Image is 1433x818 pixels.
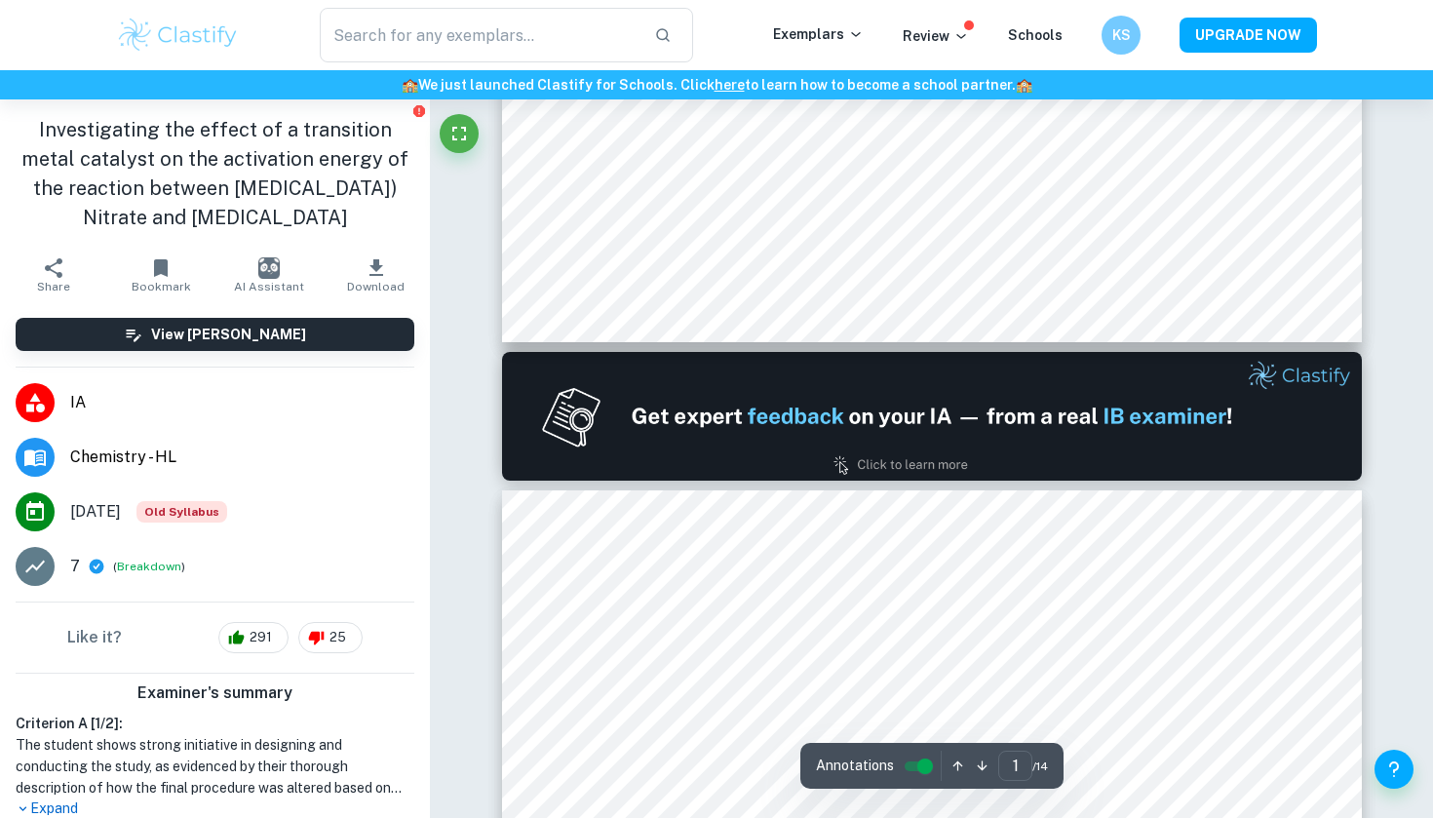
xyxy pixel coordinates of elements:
[298,622,363,653] div: 25
[113,558,185,576] span: ( )
[773,23,864,45] p: Exemplars
[116,16,240,55] img: Clastify logo
[70,391,414,414] span: IA
[502,352,1362,481] img: Ad
[218,622,289,653] div: 291
[132,280,191,293] span: Bookmark
[258,257,280,279] img: AI Assistant
[239,628,283,647] span: 291
[16,318,414,351] button: View [PERSON_NAME]
[440,114,479,153] button: Fullscreen
[234,280,304,293] span: AI Assistant
[319,628,357,647] span: 25
[215,248,323,302] button: AI Assistant
[1008,27,1063,43] a: Schools
[1032,758,1048,775] span: / 14
[151,324,306,345] h6: View [PERSON_NAME]
[136,501,227,523] span: Old Syllabus
[715,77,745,93] a: here
[1102,16,1141,55] button: KS
[903,25,969,47] p: Review
[16,734,414,799] h1: The student shows strong initiative in designing and conducting the study, as evidenced by their ...
[117,558,181,575] button: Breakdown
[107,248,214,302] button: Bookmark
[1110,24,1133,46] h6: KS
[37,280,70,293] span: Share
[411,103,426,118] button: Report issue
[16,713,414,734] h6: Criterion A [ 1 / 2 ]:
[16,115,414,232] h1: Investigating the effect of a transition metal catalyst on the activation energy of the reaction ...
[1016,77,1032,93] span: 🏫
[70,446,414,469] span: Chemistry - HL
[67,626,122,649] h6: Like it?
[816,756,894,776] span: Annotations
[70,555,80,578] p: 7
[320,8,639,62] input: Search for any exemplars...
[402,77,418,93] span: 🏫
[1375,750,1414,789] button: Help and Feedback
[323,248,430,302] button: Download
[70,500,121,524] span: [DATE]
[347,280,405,293] span: Download
[8,682,422,705] h6: Examiner's summary
[4,74,1429,96] h6: We just launched Clastify for Schools. Click to learn how to become a school partner.
[136,501,227,523] div: Starting from the May 2025 session, the Chemistry IA requirements have changed. It's OK to refer ...
[1180,18,1317,53] button: UPGRADE NOW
